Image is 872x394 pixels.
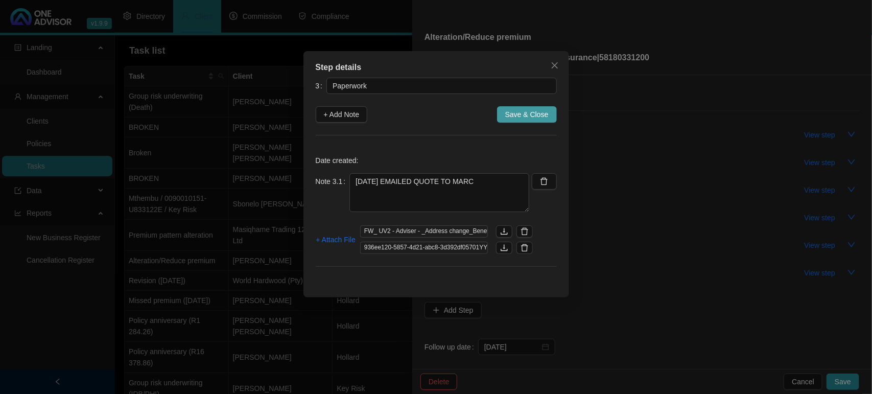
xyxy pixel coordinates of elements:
button: + Attach File [316,231,356,248]
button: Save & Close [497,106,557,123]
span: delete [521,244,529,252]
span: delete [540,177,548,186]
span: download [500,227,508,236]
span: delete [521,227,529,236]
textarea: [DATE] EMAILED QUOTE TO MARC [349,173,529,212]
span: + Attach File [316,234,356,245]
span: FW_ UV2 - Adviser - _Address change_Beneficiary change_Name change Processed_ - Reference number ... [360,225,488,238]
button: Close [547,57,563,74]
span: close [551,61,559,69]
span: Save & Close [505,109,549,120]
div: Step details [316,61,557,74]
span: + Add Note [324,109,360,120]
button: + Add Note [316,106,368,123]
label: Note 3.1 [316,173,350,190]
label: 3 [316,78,327,94]
span: download [500,244,508,252]
span: 936ee120-5857-4d21-abc8-3d392df05701YYY.PDF [360,242,488,254]
p: Date created: [316,155,557,166]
